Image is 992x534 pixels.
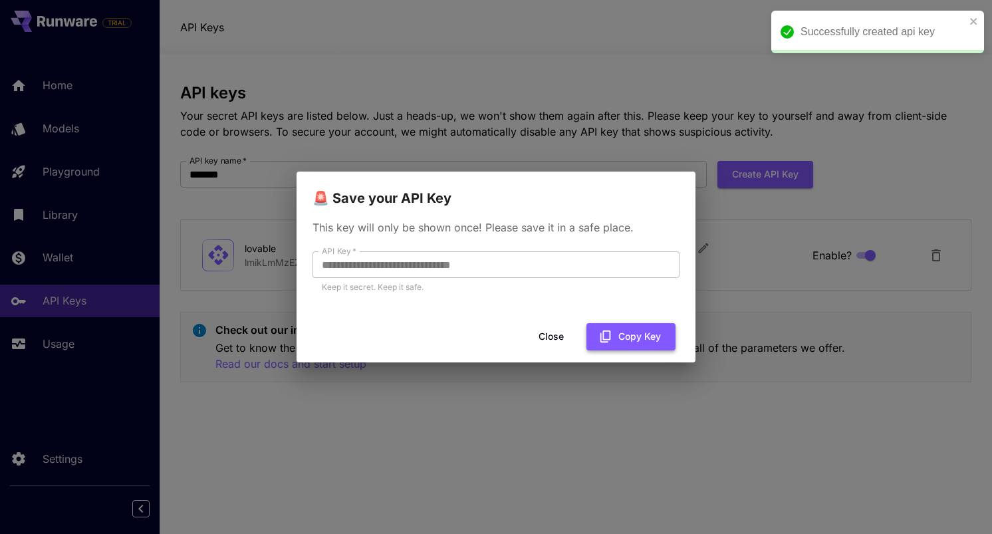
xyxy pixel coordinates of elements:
p: Keep it secret. Keep it safe. [322,281,670,294]
label: API Key [322,245,356,257]
button: close [969,16,979,27]
div: Successfully created api key [801,24,965,40]
button: Copy Key [586,323,676,350]
h2: 🚨 Save your API Key [297,172,695,209]
p: This key will only be shown once! Please save it in a safe place. [312,219,680,235]
button: Close [521,323,581,350]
